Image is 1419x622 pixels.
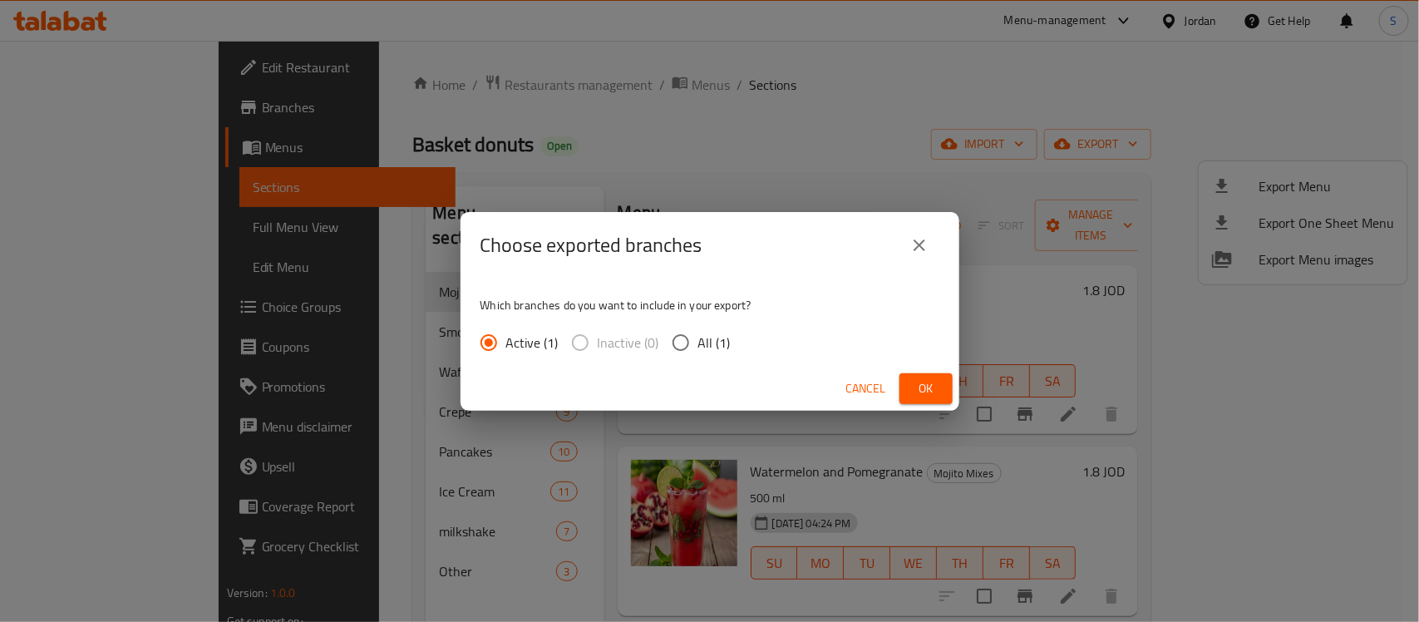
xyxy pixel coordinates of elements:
span: Cancel [846,378,886,399]
button: close [899,225,939,265]
button: Ok [899,373,953,404]
h2: Choose exported branches [480,232,702,259]
span: Inactive (0) [598,333,659,353]
p: Which branches do you want to include in your export? [480,297,939,313]
span: Active (1) [506,333,559,353]
span: All (1) [698,333,731,353]
button: Cancel [840,373,893,404]
span: Ok [913,378,939,399]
